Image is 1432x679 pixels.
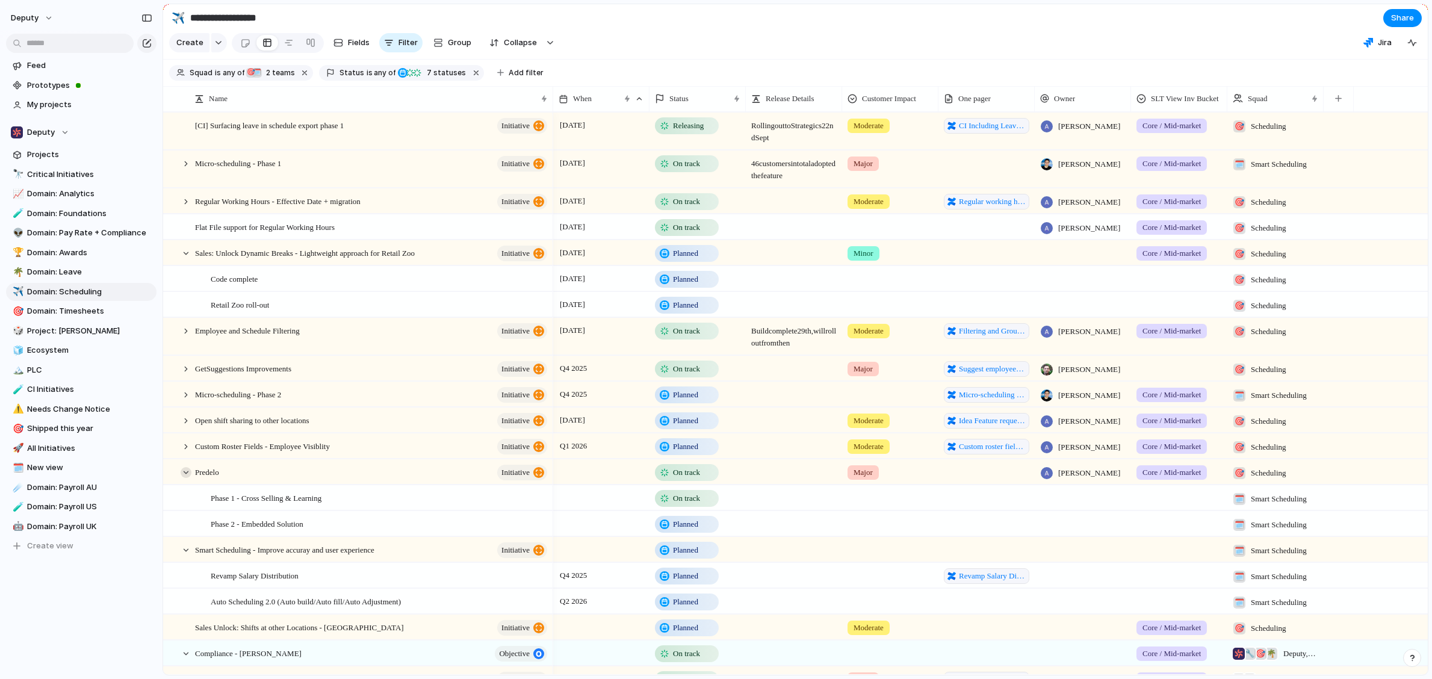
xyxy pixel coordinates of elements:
[6,479,157,497] div: ☄️Domain: Payroll AU
[1058,441,1120,453] span: [PERSON_NAME]
[673,120,704,132] span: Releasing
[673,389,698,401] span: Planned
[854,120,884,132] span: Moderate
[1251,326,1286,338] span: Scheduling
[501,193,530,210] span: initiative
[944,568,1029,584] a: Revamp Salary Distribution
[497,118,547,134] button: initiative
[195,542,374,556] span: Smart Scheduling - Improve accuray and user experience
[11,286,23,298] button: ✈️
[1142,158,1201,170] span: Core / Mid-market
[1251,415,1286,427] span: Scheduling
[497,439,547,454] button: initiative
[6,283,157,301] a: ✈️Domain: Scheduling
[557,220,588,234] span: [DATE]
[190,67,212,78] span: Squad
[252,68,262,78] div: 🗓️
[13,206,21,220] div: 🧪
[6,263,157,281] div: 🌴Domain: Leave
[169,33,209,52] button: Create
[1248,93,1268,105] span: Squad
[6,205,157,223] div: 🧪Domain: Foundations
[27,149,152,161] span: Projects
[1142,415,1201,427] span: Core / Mid-market
[448,37,471,49] span: Group
[195,439,330,453] span: Custom Roster Fields - Employee Visiblity
[501,117,530,134] span: initiative
[1058,415,1120,427] span: [PERSON_NAME]
[1142,120,1201,132] span: Core / Mid-market
[1251,441,1286,453] span: Scheduling
[959,441,1026,453] span: Custom roster fields - Team member visiblity
[497,156,547,172] button: initiative
[13,285,21,299] div: ✈️
[11,442,23,454] button: 🚀
[497,387,547,403] button: initiative
[11,403,23,415] button: ⚠️
[490,64,551,81] button: Add filter
[195,220,335,234] span: Flat File support for Regular Working Hours
[211,516,303,530] span: Phase 2 - Embedded Solution
[27,442,152,454] span: All Initiatives
[6,123,157,141] button: Deputy
[1251,158,1307,170] span: Smart Scheduling
[1251,519,1307,531] span: Smart Scheduling
[557,271,588,286] span: [DATE]
[195,361,291,375] span: GetSuggestions Improvements
[13,167,21,181] div: 🔭
[504,37,537,49] span: Collapse
[501,245,530,262] span: initiative
[557,297,588,312] span: [DATE]
[215,67,221,78] span: is
[27,521,152,533] span: Domain: Payroll UK
[27,208,152,220] span: Domain: Foundations
[1233,519,1245,531] div: 🗓️
[557,118,588,132] span: [DATE]
[1142,222,1201,234] span: Core / Mid-market
[13,187,21,201] div: 📈
[423,68,433,77] span: 7
[397,66,468,79] button: 7 statuses
[11,227,23,239] button: 👽
[497,246,547,261] button: initiative
[1251,300,1286,312] span: Scheduling
[557,156,588,170] span: [DATE]
[262,68,272,77] span: 2
[959,325,1026,337] span: Filtering and Grouping on the schedule
[1233,467,1245,479] div: 🎯
[379,33,423,52] button: Filter
[497,542,547,558] button: initiative
[501,386,530,403] span: initiative
[27,344,152,356] span: Ecosystem
[944,323,1029,339] a: Filtering and Grouping on the schedule
[673,299,698,311] span: Planned
[6,96,157,114] a: My projects
[6,322,157,340] a: 🎲Project: [PERSON_NAME]
[1378,37,1392,49] span: Jira
[27,126,55,138] span: Deputy
[766,93,814,105] span: Release Details
[501,155,530,172] span: initiative
[27,79,152,91] span: Prototypes
[1142,389,1201,401] span: Core / Mid-market
[854,363,873,375] span: Major
[13,441,21,455] div: 🚀
[497,413,547,429] button: initiative
[27,188,152,200] span: Domain: Analytics
[6,518,157,536] div: 🤖Domain: Payroll UK
[1233,274,1245,286] div: 🎯
[6,459,157,477] div: 🗓️New view
[673,196,700,208] span: On track
[13,519,21,533] div: 🤖
[501,438,530,455] span: initiative
[854,196,884,208] span: Moderate
[673,273,698,285] span: Planned
[673,415,698,427] span: Planned
[11,266,23,278] button: 🌴
[673,544,698,556] span: Planned
[1058,158,1120,170] span: [PERSON_NAME]
[746,113,842,144] span: Rolling out to Strategics 22nd Sept
[746,151,842,182] span: 46 customers in total adopted the feature
[959,389,1026,401] span: Micro-scheduling Post GA Feature Development List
